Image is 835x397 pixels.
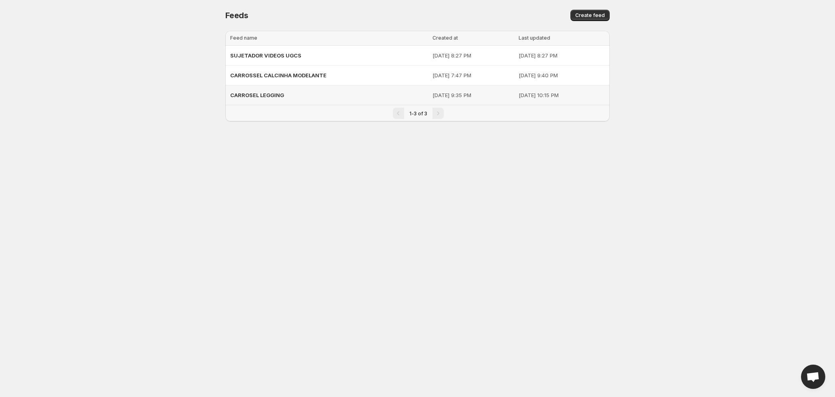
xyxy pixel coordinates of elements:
p: [DATE] 7:47 PM [432,71,514,79]
span: Feed name [230,35,257,41]
p: [DATE] 9:40 PM [519,71,605,79]
button: Create feed [570,10,610,21]
span: Feeds [225,11,248,20]
p: [DATE] 10:15 PM [519,91,605,99]
p: [DATE] 8:27 PM [519,51,605,59]
span: CARROSEL LEGGING [230,92,284,98]
span: CARROSSEL CALCINHA MODELANTE [230,72,326,79]
p: [DATE] 8:27 PM [432,51,514,59]
span: SUJETADOR VIDEOS UGCS [230,52,301,59]
span: 1-3 of 3 [409,110,427,117]
span: Create feed [575,12,605,19]
span: Last updated [519,35,550,41]
div: Open chat [801,365,825,389]
p: [DATE] 9:35 PM [432,91,514,99]
span: Created at [432,35,458,41]
nav: Pagination [225,105,610,121]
